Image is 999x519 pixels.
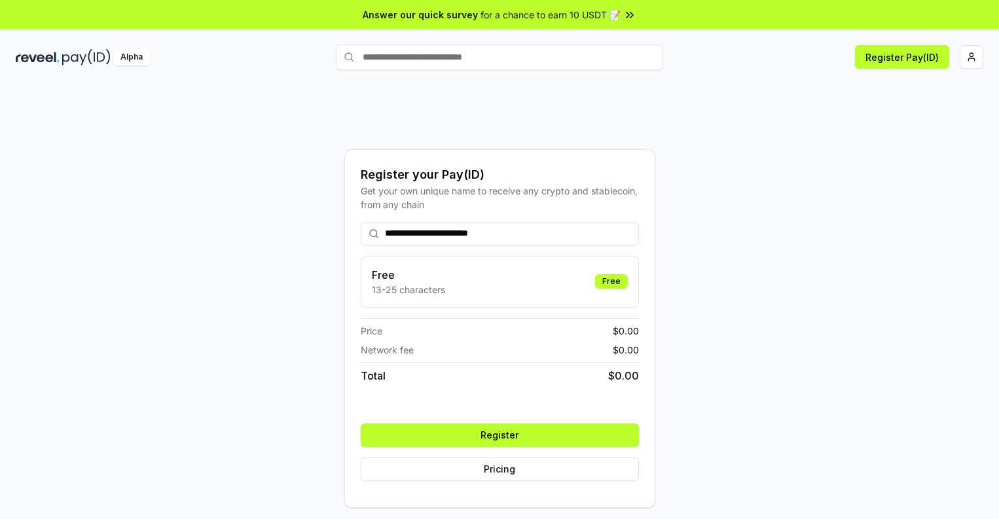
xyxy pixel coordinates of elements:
[613,324,639,338] span: $ 0.00
[361,457,639,481] button: Pricing
[481,8,621,22] span: for a chance to earn 10 USDT 📝
[361,368,386,384] span: Total
[361,343,414,357] span: Network fee
[595,274,628,289] div: Free
[62,49,111,65] img: pay_id
[361,184,639,211] div: Get your own unique name to receive any crypto and stablecoin, from any chain
[16,49,60,65] img: reveel_dark
[361,166,639,184] div: Register your Pay(ID)
[361,324,382,338] span: Price
[608,368,639,384] span: $ 0.00
[372,267,445,283] h3: Free
[361,423,639,447] button: Register
[613,343,639,357] span: $ 0.00
[113,49,150,65] div: Alpha
[855,45,949,69] button: Register Pay(ID)
[363,8,478,22] span: Answer our quick survey
[372,283,445,296] p: 13-25 characters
